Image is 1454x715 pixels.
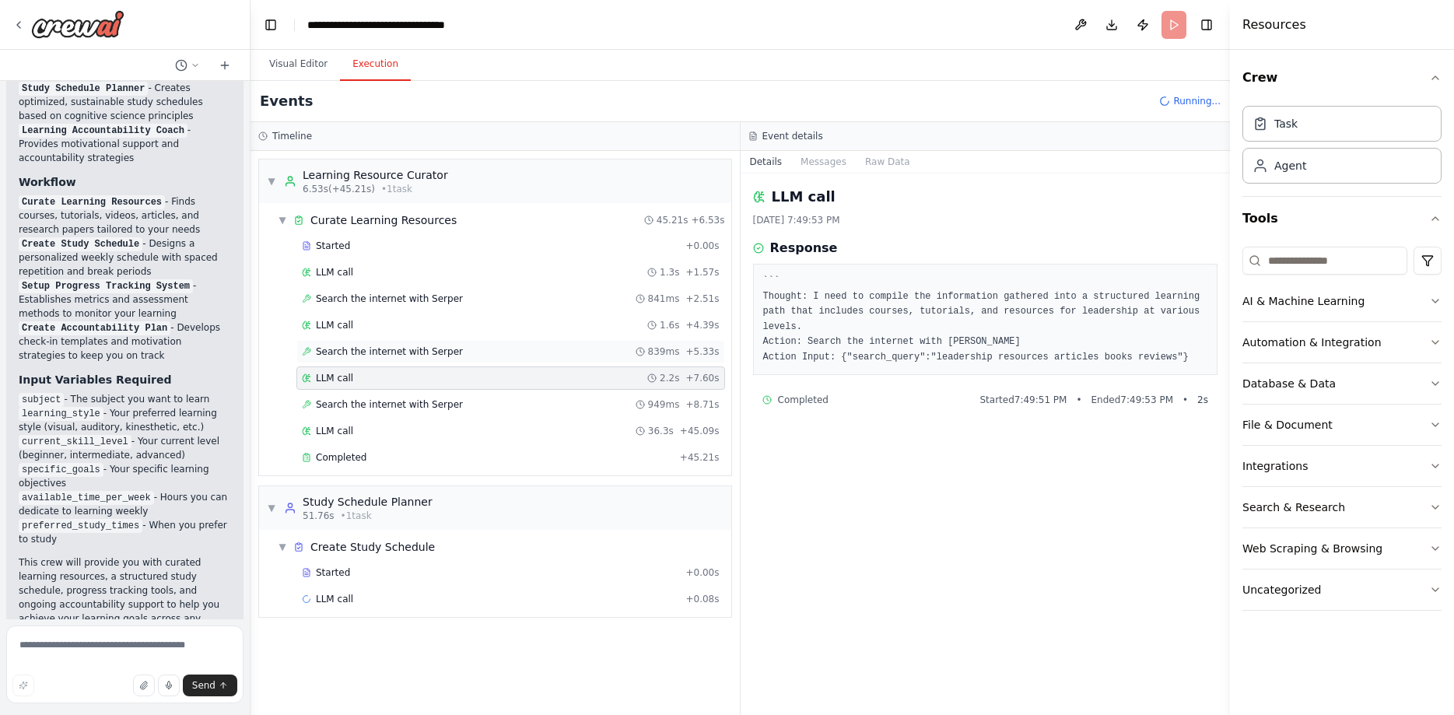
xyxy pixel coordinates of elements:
span: Search the internet with Serper [316,398,463,411]
h2: LLM call [772,186,836,208]
span: + 7.60s [685,372,719,384]
span: • [1182,394,1188,406]
span: Completed [316,451,366,464]
li: - Your preferred learning style (visual, auditory, kinesthetic, etc.) [19,406,231,434]
h3: Timeline [272,130,312,142]
button: Improve this prompt [12,675,34,696]
span: + 4.39s [685,319,719,331]
li: - Your specific learning objectives [19,462,231,490]
span: + 6.53s [691,214,724,226]
button: Raw Data [856,151,920,173]
code: Study Schedule Planner [19,82,148,96]
li: - Hours you can dedicate to learning weekly [19,490,231,518]
span: LLM call [316,372,353,384]
h4: Resources [1242,16,1306,34]
button: File & Document [1242,405,1442,445]
button: Click to speak your automation idea [158,675,180,696]
span: LLM call [316,593,353,605]
span: + 45.21s [680,451,720,464]
span: Ended 7:49:53 PM [1091,394,1173,406]
span: ▼ [267,175,276,188]
button: Switch to previous chat [169,56,206,75]
span: Started 7:49:51 PM [979,394,1067,406]
span: • [1076,394,1081,406]
div: Crew [1242,100,1442,196]
strong: Input Variables Required [19,373,171,386]
button: Crew [1242,56,1442,100]
span: LLM call [316,319,353,331]
span: ▼ [267,502,276,514]
span: LLM call [316,425,353,437]
span: + 0.00s [685,566,719,579]
div: Tools [1242,240,1442,623]
button: Upload files [133,675,155,696]
li: - Provides motivational support and accountability strategies [19,123,231,165]
span: + 0.08s [685,593,719,605]
button: Messages [791,151,856,173]
span: 6.53s (+45.21s) [303,183,375,195]
div: Web Scraping & Browsing [1242,541,1382,556]
span: • 1 task [341,510,372,522]
pre: ``` Thought: I need to compile the information gathered into a structured learning path that incl... [763,274,1208,365]
span: + 5.33s [685,345,719,358]
button: Start a new chat [212,56,237,75]
code: preferred_study_times [19,519,142,533]
code: Create Study Schedule [19,237,142,251]
button: AI & Machine Learning [1242,281,1442,321]
button: Search & Research [1242,487,1442,527]
button: Uncategorized [1242,570,1442,610]
span: Search the internet with Serper [316,345,463,358]
span: 2 s [1197,394,1208,406]
span: LLM call [316,266,353,279]
span: + 2.51s [685,293,719,305]
span: ▼ [278,541,287,553]
nav: breadcrumb [307,17,482,33]
span: Running... [1173,95,1221,107]
div: Search & Research [1242,499,1345,515]
div: [DATE] 7:49:53 PM [753,214,1218,226]
span: ▼ [278,214,287,226]
h2: Events [260,90,313,112]
span: 51.76s [303,510,335,522]
div: Uncategorized [1242,582,1321,598]
span: + 0.00s [685,240,719,252]
span: Send [192,679,215,692]
li: - When you prefer to study [19,518,231,546]
li: - Creates optimized, sustainable study schedules based on cognitive science principles [19,81,231,123]
code: Create Accountability Plan [19,321,170,335]
button: Integrations [1242,446,1442,486]
span: 841ms [648,293,680,305]
div: Agent [1274,158,1306,173]
span: Create Study Schedule [310,539,435,555]
div: Automation & Integration [1242,335,1382,350]
button: Database & Data [1242,363,1442,404]
li: - Your current level (beginner, intermediate, advanced) [19,434,231,462]
div: File & Document [1242,417,1333,433]
div: Database & Data [1242,376,1336,391]
div: Learning Resource Curator [303,167,448,183]
h3: Event details [762,130,823,142]
li: - Establishes metrics and assessment methods to monitor your learning [19,279,231,321]
code: current_skill_level [19,435,131,449]
span: Started [316,566,350,579]
code: specific_goals [19,463,103,477]
code: Curate Learning Resources [19,195,165,209]
h3: Response [770,239,838,258]
span: • 1 task [381,183,412,195]
span: Started [316,240,350,252]
code: available_time_per_week [19,491,154,505]
code: Learning Accountability Coach [19,124,187,138]
button: Tools [1242,197,1442,240]
span: 1.3s [660,266,679,279]
span: 2.2s [660,372,679,384]
span: 949ms [648,398,680,411]
span: + 45.09s [680,425,720,437]
code: learning_style [19,407,103,421]
li: - Designs a personalized weekly schedule with spaced repetition and break periods [19,237,231,279]
div: Integrations [1242,458,1308,474]
span: Completed [778,394,829,406]
span: + 1.57s [685,266,719,279]
img: Logo [31,10,124,38]
span: Curate Learning Resources [310,212,457,228]
p: This crew will provide you with curated learning resources, a structured study schedule, progress... [19,556,231,640]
